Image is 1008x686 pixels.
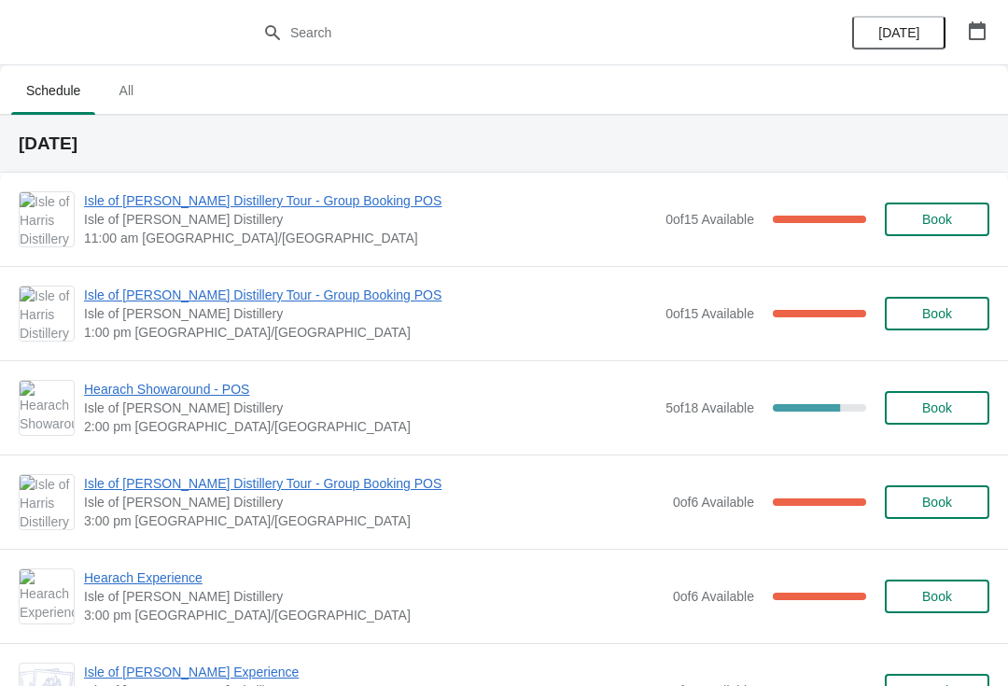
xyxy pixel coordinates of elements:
[673,495,754,510] span: 0 of 6 Available
[84,568,664,587] span: Hearach Experience
[922,495,952,510] span: Book
[20,287,74,341] img: Isle of Harris Distillery Tour - Group Booking POS | Isle of Harris Distillery | 1:00 pm Europe/L...
[84,210,656,229] span: Isle of [PERSON_NAME] Distillery
[84,191,656,210] span: Isle of [PERSON_NAME] Distillery Tour - Group Booking POS
[84,417,656,436] span: 2:00 pm [GEOGRAPHIC_DATA]/[GEOGRAPHIC_DATA]
[84,474,664,493] span: Isle of [PERSON_NAME] Distillery Tour - Group Booking POS
[885,297,989,330] button: Book
[885,580,989,613] button: Book
[878,25,919,40] span: [DATE]
[665,212,754,227] span: 0 of 15 Available
[103,74,149,107] span: All
[84,229,656,247] span: 11:00 am [GEOGRAPHIC_DATA]/[GEOGRAPHIC_DATA]
[84,323,656,342] span: 1:00 pm [GEOGRAPHIC_DATA]/[GEOGRAPHIC_DATA]
[84,399,656,417] span: Isle of [PERSON_NAME] Distillery
[84,286,656,304] span: Isle of [PERSON_NAME] Distillery Tour - Group Booking POS
[84,380,656,399] span: Hearach Showaround - POS
[84,663,656,681] span: Isle of [PERSON_NAME] Experience
[665,306,754,321] span: 0 of 15 Available
[20,475,74,529] img: Isle of Harris Distillery Tour - Group Booking POS | Isle of Harris Distillery | 3:00 pm Europe/L...
[289,16,756,49] input: Search
[922,589,952,604] span: Book
[885,485,989,519] button: Book
[20,381,74,435] img: Hearach Showaround - POS | Isle of Harris Distillery | 2:00 pm Europe/London
[922,400,952,415] span: Book
[885,391,989,425] button: Book
[852,16,945,49] button: [DATE]
[20,192,74,246] img: Isle of Harris Distillery Tour - Group Booking POS | Isle of Harris Distillery | 11:00 am Europe/...
[11,74,95,107] span: Schedule
[84,587,664,606] span: Isle of [PERSON_NAME] Distillery
[885,203,989,236] button: Book
[84,511,664,530] span: 3:00 pm [GEOGRAPHIC_DATA]/[GEOGRAPHIC_DATA]
[665,400,754,415] span: 5 of 18 Available
[84,304,656,323] span: Isle of [PERSON_NAME] Distillery
[922,306,952,321] span: Book
[84,493,664,511] span: Isle of [PERSON_NAME] Distillery
[84,606,664,624] span: 3:00 pm [GEOGRAPHIC_DATA]/[GEOGRAPHIC_DATA]
[20,569,74,623] img: Hearach Experience | Isle of Harris Distillery | 3:00 pm Europe/London
[19,134,989,153] h2: [DATE]
[922,212,952,227] span: Book
[673,589,754,604] span: 0 of 6 Available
